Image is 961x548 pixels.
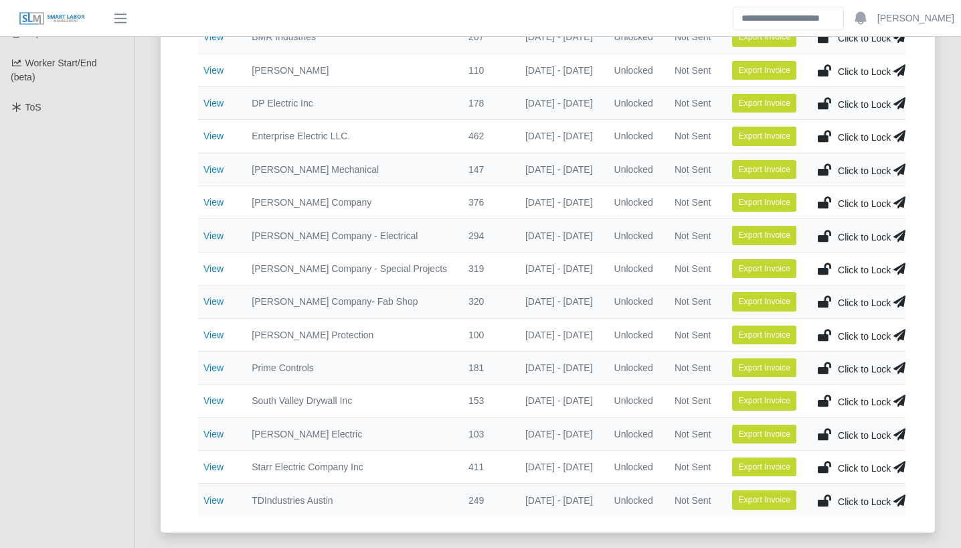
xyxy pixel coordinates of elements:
[25,102,41,113] span: ToS
[604,86,664,119] td: Unlocked
[515,21,604,54] td: [DATE] - [DATE]
[838,496,891,507] span: Click to Lock
[203,197,224,208] a: View
[664,153,721,186] td: Not Sent
[838,297,891,308] span: Click to Lock
[515,318,604,351] td: [DATE] - [DATE]
[604,484,664,517] td: Unlocked
[203,362,224,373] a: View
[664,451,721,484] td: Not Sent
[515,219,604,252] td: [DATE] - [DATE]
[604,385,664,417] td: Unlocked
[203,164,224,175] a: View
[241,120,458,153] td: Enterprise Electric LLC.
[732,160,796,179] button: Export Invoice
[241,285,458,318] td: [PERSON_NAME] Company- Fab Shop
[458,86,515,119] td: 178
[203,495,224,506] a: View
[604,54,664,86] td: Unlocked
[664,318,721,351] td: Not Sent
[241,54,458,86] td: [PERSON_NAME]
[838,265,891,275] span: Click to Lock
[838,99,891,110] span: Click to Lock
[732,391,796,410] button: Export Invoice
[458,285,515,318] td: 320
[203,98,224,109] a: View
[515,153,604,186] td: [DATE] - [DATE]
[19,11,86,26] img: SLM Logo
[838,132,891,143] span: Click to Lock
[241,186,458,219] td: [PERSON_NAME] Company
[203,462,224,472] a: View
[604,21,664,54] td: Unlocked
[732,61,796,80] button: Export Invoice
[664,21,721,54] td: Not Sent
[241,21,458,54] td: BMR Industries
[732,226,796,245] button: Export Invoice
[515,451,604,484] td: [DATE] - [DATE]
[203,395,224,406] a: View
[838,364,891,374] span: Click to Lock
[732,458,796,476] button: Export Invoice
[838,33,891,44] span: Click to Lock
[515,285,604,318] td: [DATE] - [DATE]
[241,417,458,450] td: [PERSON_NAME] Electric
[664,385,721,417] td: Not Sent
[732,425,796,443] button: Export Invoice
[838,430,891,441] span: Click to Lock
[203,65,224,76] a: View
[458,186,515,219] td: 376
[838,165,891,176] span: Click to Lock
[203,330,224,340] a: View
[515,120,604,153] td: [DATE] - [DATE]
[664,351,721,384] td: Not Sent
[604,285,664,318] td: Unlocked
[515,351,604,384] td: [DATE] - [DATE]
[732,94,796,113] button: Export Invoice
[664,219,721,252] td: Not Sent
[241,318,458,351] td: [PERSON_NAME] Protection
[458,351,515,384] td: 181
[203,131,224,141] a: View
[458,54,515,86] td: 110
[838,198,891,209] span: Click to Lock
[604,153,664,186] td: Unlocked
[203,263,224,274] a: View
[241,385,458,417] td: South Valley Drywall Inc
[458,21,515,54] td: 207
[664,484,721,517] td: Not Sent
[604,219,664,252] td: Unlocked
[515,385,604,417] td: [DATE] - [DATE]
[241,153,458,186] td: [PERSON_NAME] Mechanical
[664,285,721,318] td: Not Sent
[664,186,721,219] td: Not Sent
[515,252,604,285] td: [DATE] - [DATE]
[241,86,458,119] td: DP Electric Inc
[604,318,664,351] td: Unlocked
[838,463,891,474] span: Click to Lock
[604,186,664,219] td: Unlocked
[838,397,891,407] span: Click to Lock
[241,252,458,285] td: [PERSON_NAME] Company - Special Projects
[604,351,664,384] td: Unlocked
[664,86,721,119] td: Not Sent
[458,318,515,351] td: 100
[732,259,796,278] button: Export Invoice
[664,252,721,285] td: Not Sent
[203,429,224,439] a: View
[515,484,604,517] td: [DATE] - [DATE]
[458,153,515,186] td: 147
[458,219,515,252] td: 294
[515,54,604,86] td: [DATE] - [DATE]
[458,417,515,450] td: 103
[458,252,515,285] td: 319
[732,27,796,46] button: Export Invoice
[732,326,796,344] button: Export Invoice
[458,451,515,484] td: 411
[732,193,796,212] button: Export Invoice
[515,86,604,119] td: [DATE] - [DATE]
[604,120,664,153] td: Unlocked
[458,385,515,417] td: 153
[241,351,458,384] td: Prime Controls
[838,232,891,243] span: Click to Lock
